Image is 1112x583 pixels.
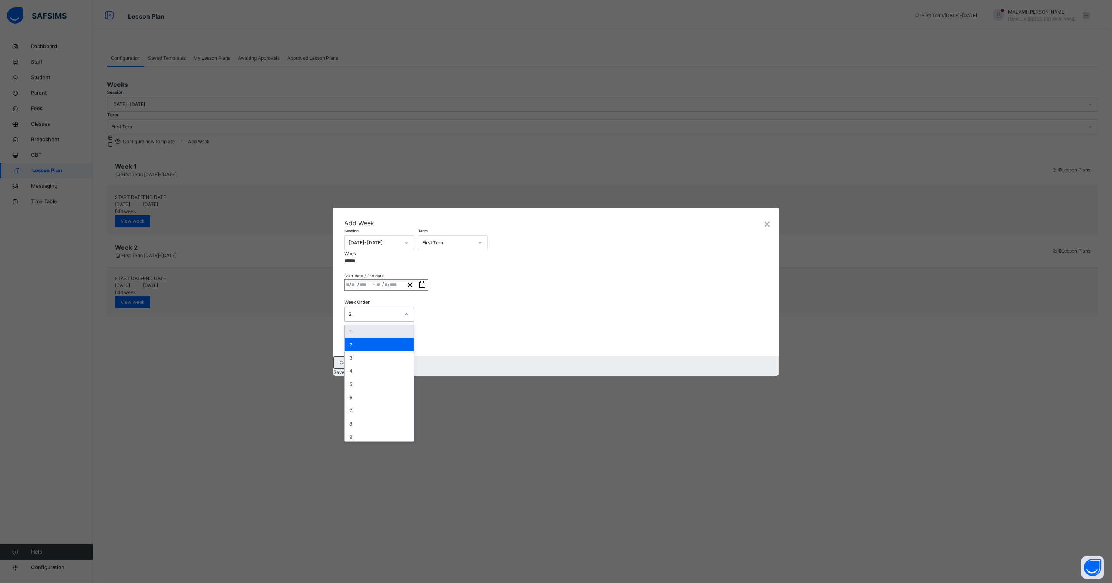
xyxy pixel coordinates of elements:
[344,299,370,306] span: Week Order
[344,228,359,233] span: Session
[345,431,414,444] div: 9
[344,218,767,228] span: Add Week
[418,228,428,233] span: Term
[349,239,400,246] div: [DATE]-[DATE]
[345,391,414,404] div: 6
[422,239,473,246] div: First Term
[333,369,345,375] span: Save
[763,215,771,232] div: ×
[345,351,414,365] div: 3
[340,359,355,366] span: Cancel
[345,365,414,378] div: 4
[345,378,414,391] div: 5
[382,281,384,287] span: /
[344,273,384,278] span: Start date / End date
[349,311,400,318] div: 2
[345,325,414,338] div: 1
[345,404,414,417] div: 7
[1081,556,1104,579] button: Open asap
[373,281,375,288] span: –
[388,281,389,287] span: /
[344,251,356,256] label: Week
[345,338,414,351] div: 2
[345,417,414,431] div: 8
[357,281,359,287] span: /
[349,281,351,287] span: /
